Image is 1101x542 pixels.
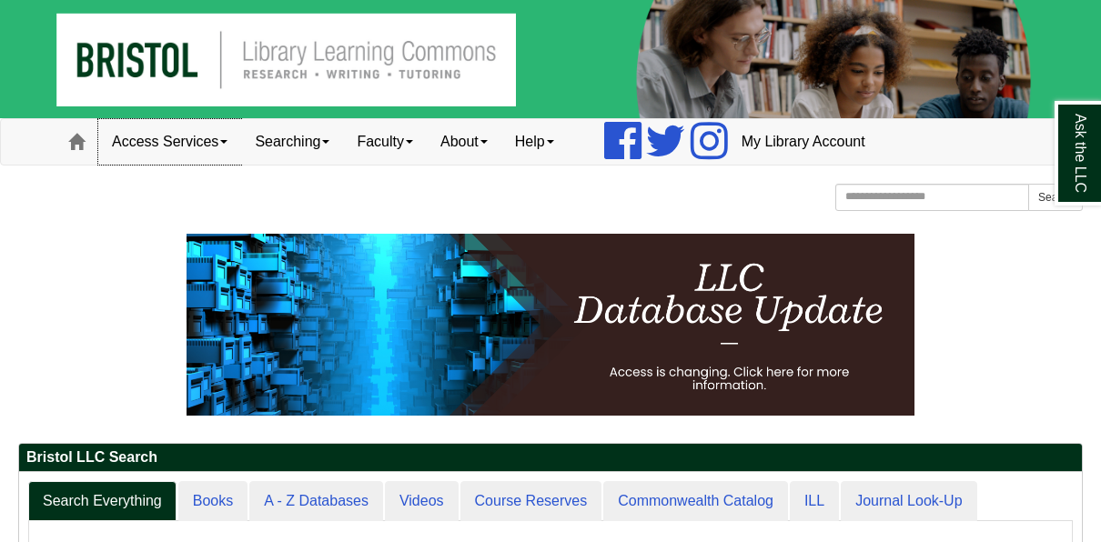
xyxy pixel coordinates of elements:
h2: Bristol LLC Search [19,444,1082,472]
a: Course Reserves [460,481,602,522]
a: Faculty [343,119,427,165]
a: Help [501,119,568,165]
a: Search Everything [28,481,177,522]
a: A - Z Databases [249,481,383,522]
a: About [427,119,501,165]
a: Access Services [98,119,241,165]
a: Books [178,481,247,522]
a: ILL [790,481,839,522]
a: Commonwealth Catalog [603,481,788,522]
a: My Library Account [728,119,879,165]
a: Videos [385,481,459,522]
a: Searching [241,119,343,165]
a: Journal Look-Up [841,481,976,522]
img: HTML tutorial [187,234,914,416]
button: Search [1028,184,1083,211]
